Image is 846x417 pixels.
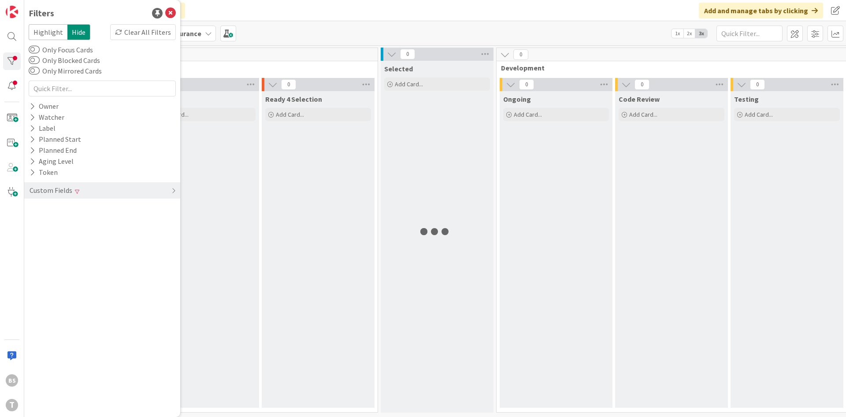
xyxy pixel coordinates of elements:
span: 0 [400,49,415,59]
span: Hide [67,24,90,40]
div: Owner [29,101,59,112]
span: Add Card... [629,111,657,118]
label: Only Blocked Cards [29,55,100,66]
span: Testing [734,95,759,103]
span: Ongoing [503,95,531,103]
span: 0 [634,79,649,90]
div: Planned Start [29,134,82,145]
span: 2x [683,29,695,38]
span: 1x [672,29,683,38]
span: Add Card... [276,111,304,118]
div: BS [6,374,18,387]
button: Only Focus Cards [29,45,40,54]
button: Only Mirrored Cards [29,66,40,75]
label: Only Focus Cards [29,44,93,55]
div: Planned End [29,145,78,156]
div: Custom Fields [29,185,73,196]
span: Selected [384,64,413,73]
span: 0 [513,49,528,60]
div: Aging Level [29,156,74,167]
div: Watcher [29,112,65,123]
span: Add Card... [514,111,542,118]
div: Add and manage tabs by clicking [699,3,823,18]
span: 0 [519,79,534,90]
label: Only Mirrored Cards [29,66,102,76]
button: Only Blocked Cards [29,56,40,65]
img: Visit kanbanzone.com [6,6,18,18]
span: 0 [750,79,765,90]
span: 0 [281,79,296,90]
span: Highlight [29,24,67,40]
div: Token [29,167,59,178]
input: Quick Filter... [716,26,783,41]
div: T [6,399,18,411]
div: Label [29,123,56,134]
div: Clear All Filters [110,24,176,40]
span: Add Card... [745,111,773,118]
span: Code Review [619,95,660,103]
span: Ready 4 Selection [265,95,322,103]
span: 3x [695,29,707,38]
span: Upstream [32,63,367,72]
div: Filters [29,7,54,20]
input: Quick Filter... [29,81,176,96]
span: Add Card... [395,80,423,88]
